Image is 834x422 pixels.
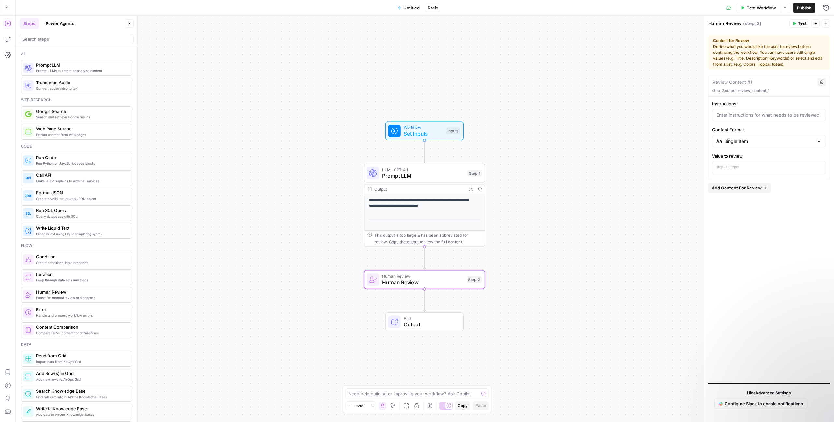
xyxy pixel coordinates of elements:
span: Add Row(s) in Grid [36,370,127,377]
p: step_2.output. [712,88,826,94]
span: Publish [797,5,812,11]
span: Handle and process workflow errors [36,313,127,318]
button: Test Workflow [737,3,780,13]
textarea: Human Review [708,20,741,27]
span: Transcribe Audio [36,79,127,86]
input: Enter instructions for what needs to be reviewed [716,112,822,118]
button: Add Content For Review [708,183,771,193]
span: Google Search [36,108,127,114]
g: Edge from step_1 to step_2 [423,247,425,269]
span: Test [798,21,806,26]
input: Search steps [22,36,131,42]
button: Power Agents [42,18,78,29]
span: Web Page Scrape [36,126,127,132]
span: Condition [36,253,127,260]
span: End [404,315,457,321]
span: Add Content For Review [712,185,762,191]
span: Pause for manual review and approval [36,295,127,300]
span: Error [36,306,127,313]
span: Prompt LLMs to create or analyze content [36,68,127,73]
span: Draft [428,5,438,11]
span: Create conditional logic branches [36,260,127,265]
span: Loop through data sets and steps [36,278,127,283]
div: Output [374,186,464,192]
span: Output [404,321,457,328]
span: Content Comparison [36,324,127,330]
div: Step 2 [467,276,482,283]
span: Query databases with SQL [36,214,127,219]
span: Call API [36,172,127,178]
button: Steps [20,18,39,29]
span: Add new rows to AirOps Grid [36,377,127,382]
g: Edge from start to step_1 [423,140,425,163]
div: Web research [21,97,132,103]
g: Edge from step_2 to end [423,289,425,312]
span: Copy the output [389,239,419,244]
span: Convert audio/video to text [36,86,127,91]
span: 120% [356,403,365,408]
span: Run Code [36,154,127,161]
span: Configure Slack to enable notifications [725,400,803,407]
span: Format JSON [36,189,127,196]
div: Human ReviewHuman ReviewStep 2 [364,270,485,289]
span: Human Review [382,279,464,286]
label: Content Format [712,127,826,133]
button: Test [789,19,809,28]
div: Code [21,143,132,149]
button: Untitled [394,3,424,13]
button: Copy [455,401,470,410]
img: Slack [719,400,723,408]
span: Search Knowledge Base [36,388,127,394]
div: Flow [21,243,132,249]
div: Data [21,342,132,348]
span: Iteration [36,271,127,278]
div: EndOutput [364,312,485,331]
span: Copy [458,403,467,409]
span: Search and retrieve Google results [36,114,127,120]
span: Test Workflow [747,5,776,11]
div: Define what you would like the user to review before continuing the workflow. You can have users ... [713,38,825,67]
span: ( step_2 ) [743,20,761,27]
div: Step 1 [467,170,482,177]
span: LLM · GPT-4.1 [382,166,464,173]
span: Prompt LLM [382,172,464,180]
span: Add data to AirOps Knowledge Bases [36,412,127,417]
span: Write Liquid Text [36,225,127,231]
input: Single Item [724,138,814,144]
span: Set Inputs [404,130,442,138]
img: vrinnnclop0vshvmafd7ip1g7ohf [25,327,32,333]
span: Process text using Liquid templating syntax [36,231,127,236]
label: Value to review [712,153,826,159]
a: SlackConfigure Slack to enable notifications [714,399,807,409]
span: Extract content from web pages [36,132,127,137]
span: Human Review [36,289,127,295]
button: Publish [793,3,815,13]
span: Run Python or JavaScript code blocks [36,161,127,166]
div: Ai [21,51,132,57]
span: Hide Advanced Settings [747,390,791,396]
span: Write to Knowledge Base [36,405,127,412]
span: Import data from AirOps Grid [36,359,127,364]
span: Make HTTP requests to external services [36,178,127,184]
span: Workflow [404,124,442,130]
div: This output is too large & has been abbreviated for review. to view the full content. [374,232,482,245]
span: Find relevant info in AirOps Knowledge Bases [36,394,127,399]
div: WorkflowSet InputsInputs [364,121,485,140]
span: Create a valid, structured JSON object [36,196,127,201]
button: Paste [473,401,489,410]
span: Compare HTML content for differences [36,330,127,336]
div: Inputs [446,127,460,134]
strong: Content for Review [713,38,825,44]
span: Human Review [382,273,464,279]
span: Prompt LLM [36,62,127,68]
span: Untitled [403,5,420,11]
span: Read from Grid [36,353,127,359]
span: review_content_1 [738,88,769,93]
label: Instructions [712,100,826,107]
span: Run SQL Query [36,207,127,214]
span: Paste [475,403,486,409]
